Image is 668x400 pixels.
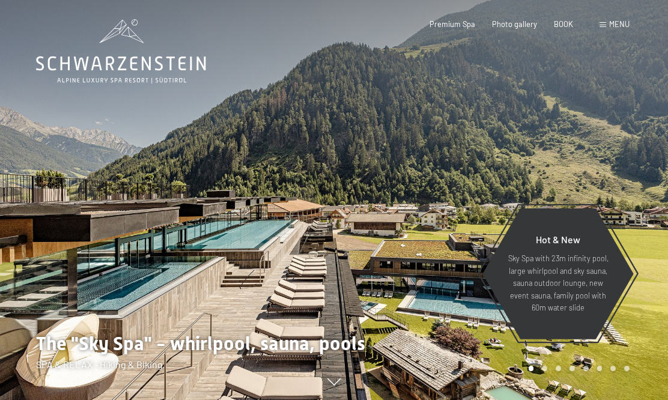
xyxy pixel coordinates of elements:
font: Hot & New [536,234,580,245]
div: Carousel Page 6 [597,366,603,371]
div: Carousel Page 4 [569,366,575,371]
div: Carousel Pagination [524,366,630,371]
a: Photo gallery [492,19,537,29]
div: Carousel Page 7 [610,366,616,371]
a: Premium Spa [430,19,475,29]
a: Hot & New Sky Spa with 23m infinity pool, large whirlpool and sky sauna, sauna outdoor lounge, ne... [482,208,634,340]
a: BOOK [554,19,573,29]
div: Carousel Page 1 (Current Slide) [529,366,534,371]
div: Carousel Page 5 [583,366,589,371]
font: menu [609,19,630,29]
font: Sky Spa with 23m infinity pool, large whirlpool and sky sauna, sauna outdoor lounge, new event sa... [508,253,609,312]
div: Carousel Page 2 [542,366,547,371]
div: Carousel Page 8 [624,366,630,371]
div: Carousel Page 3 [556,366,561,371]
